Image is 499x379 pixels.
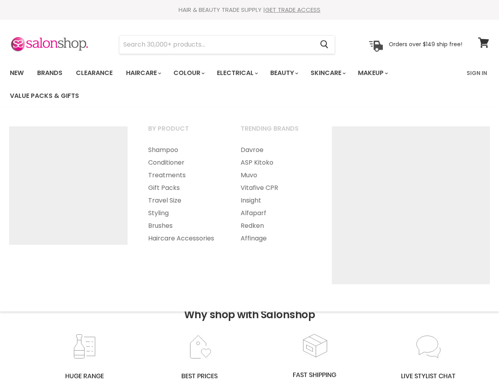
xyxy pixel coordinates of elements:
[231,220,322,232] a: Redken
[4,65,30,81] a: New
[138,122,229,142] a: By Product
[70,65,119,81] a: Clearance
[138,207,229,220] a: Styling
[120,65,166,81] a: Haircare
[305,65,350,81] a: Skincare
[264,65,303,81] a: Beauty
[138,156,229,169] a: Conditioner
[314,36,335,54] button: Search
[231,182,322,194] a: Vitafive CPR
[168,65,209,81] a: Colour
[231,122,322,142] a: Trending Brands
[31,65,68,81] a: Brands
[231,144,322,156] a: Davroe
[352,65,393,81] a: Makeup
[231,156,322,169] a: ASP Kitoko
[4,62,462,107] ul: Main menu
[231,232,322,245] a: Affinage
[138,144,229,156] a: Shampoo
[231,207,322,220] a: Alfaparf
[211,65,263,81] a: Electrical
[265,6,320,14] a: GET TRADE ACCESS
[138,144,229,245] ul: Main menu
[231,194,322,207] a: Insight
[389,41,462,48] p: Orders over $149 ship free!
[231,144,322,245] ul: Main menu
[138,182,229,194] a: Gift Packs
[138,194,229,207] a: Travel Size
[4,88,85,104] a: Value Packs & Gifts
[231,169,322,182] a: Muvo
[119,36,314,54] input: Search
[138,169,229,182] a: Treatments
[462,65,492,81] a: Sign In
[138,232,229,245] a: Haircare Accessories
[119,35,335,54] form: Product
[138,220,229,232] a: Brushes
